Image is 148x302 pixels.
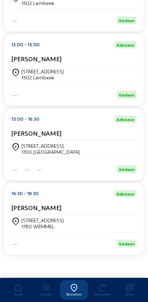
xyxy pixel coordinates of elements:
[4,280,32,300] a: Home
[21,143,80,149] div: [STREET_ADDRESS]
[88,280,116,300] a: Reminders
[36,169,43,171] img: Energy Protect Dak- & gevelrenovatie
[117,192,134,196] span: Adviseur
[60,292,88,296] div: Bezoeken
[21,223,64,229] div: 1780 WEMMEL
[117,43,134,47] span: Adviseur
[11,55,61,62] cam-card-title: [PERSON_NAME]
[11,129,61,137] cam-card-title: [PERSON_NAME]
[11,116,39,123] div: 15:00 - 16:30
[88,292,116,296] div: Reminders
[21,74,64,80] div: 1502 Lembeek
[21,149,80,155] div: 1700 [GEOGRAPHIC_DATA]
[11,41,40,48] div: 13:00 - 15:00
[11,204,61,211] cam-card-title: [PERSON_NAME]
[116,292,144,296] div: Taken
[24,169,31,171] img: Energy Protect Ramen & Deuren
[32,280,60,300] a: Contact
[117,117,134,121] span: Adviseur
[11,20,19,22] img: Energy Protect Ramen & Deuren
[11,190,39,197] div: 16:30 - 18:30
[11,95,19,97] img: Energy Protect Ramen & Deuren
[21,217,64,223] div: [STREET_ADDRESS]
[32,292,60,296] div: Contact
[119,241,134,246] span: Gedaan
[119,18,134,23] span: Gedaan
[119,167,134,172] span: Gedaan
[119,92,134,97] span: Gedaan
[11,169,19,171] img: Iso Protect
[11,244,19,245] img: Energy Protect Ramen & Deuren
[60,280,88,300] a: Bezoeken
[116,280,144,300] a: Taken
[4,292,32,296] div: Home
[21,68,64,74] div: [STREET_ADDRESS]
